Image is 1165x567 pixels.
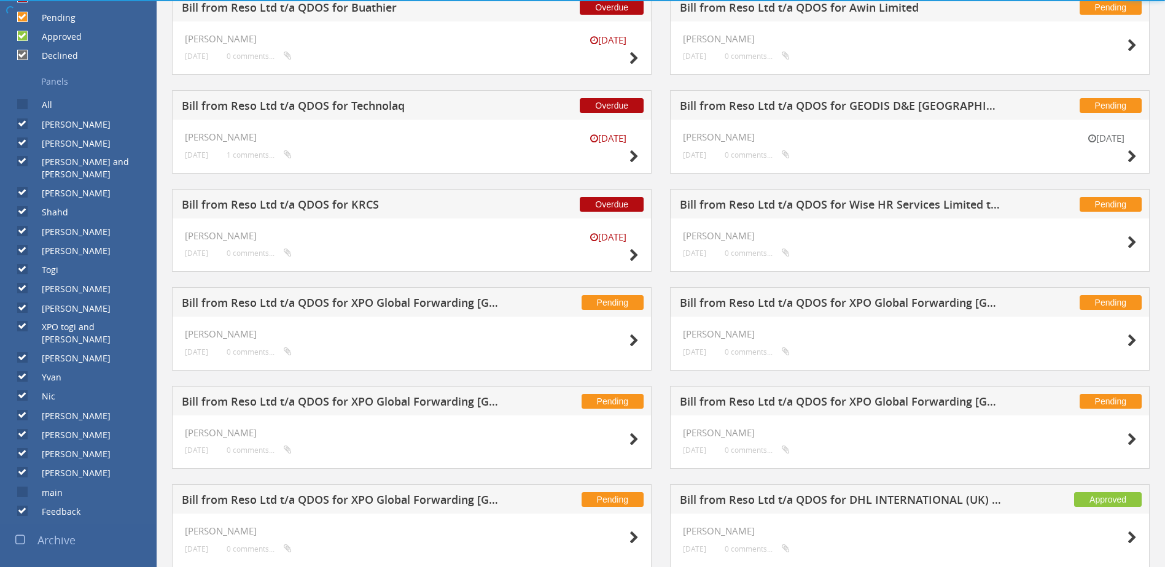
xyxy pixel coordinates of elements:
[29,283,111,295] label: [PERSON_NAME]
[29,99,52,111] label: All
[29,12,76,24] label: Pending
[683,249,706,258] small: [DATE]
[227,445,292,455] small: 0 comments...
[29,371,61,384] label: Yvan
[227,150,292,160] small: 1 comments...
[580,197,644,212] span: Overdue
[582,295,644,310] span: Pending
[29,264,58,276] label: Togi
[29,506,80,518] label: Feedback
[182,396,504,411] h5: Bill from Reso Ltd t/a QDOS for XPO Global Forwarding [GEOGRAPHIC_DATA]
[185,150,208,160] small: [DATE]
[185,52,208,61] small: [DATE]
[185,329,639,339] h4: [PERSON_NAME]
[29,206,68,218] label: Shahd
[29,31,82,43] label: Approved
[680,297,1002,312] h5: Bill from Reso Ltd t/a QDOS for XPO Global Forwarding [GEOGRAPHIC_DATA]
[185,544,208,553] small: [DATE]
[680,199,1002,214] h5: Bill from Reso Ltd t/a QDOS for Wise HR Services Limited t/a The HR Dept Woking and [GEOGRAPHIC_D...
[37,533,76,547] span: Archive
[182,297,504,312] h5: Bill from Reso Ltd t/a QDOS for XPO Global Forwarding [GEOGRAPHIC_DATA]
[725,544,790,553] small: 0 comments...
[29,226,111,238] label: [PERSON_NAME]
[683,526,1137,536] h4: [PERSON_NAME]
[185,34,639,44] h4: [PERSON_NAME]
[29,137,111,150] label: [PERSON_NAME]
[185,231,639,241] h4: [PERSON_NAME]
[683,150,706,160] small: [DATE]
[725,249,790,258] small: 0 comments...
[1080,394,1142,409] span: Pending
[683,544,706,553] small: [DATE]
[227,249,292,258] small: 0 comments...
[1080,197,1142,212] span: Pending
[182,494,504,509] h5: Bill from Reso Ltd t/a QDOS for XPO Global Forwarding [GEOGRAPHIC_DATA]
[185,526,639,536] h4: [PERSON_NAME]
[182,100,504,115] h5: Bill from Reso Ltd t/a QDOS for Technolaq
[29,50,78,62] label: Declined
[683,329,1137,339] h4: [PERSON_NAME]
[182,199,504,214] h5: Bill from Reso Ltd t/a QDOS for KRCS
[680,396,1002,411] h5: Bill from Reso Ltd t/a QDOS for XPO Global Forwarding [GEOGRAPHIC_DATA]
[582,492,644,507] span: Pending
[185,347,208,357] small: [DATE]
[680,494,1002,509] h5: Bill from Reso Ltd t/a QDOS for DHL INTERNATIONAL (UK) LTD
[227,347,292,357] small: 0 comments...
[683,445,706,455] small: [DATE]
[683,34,1137,44] h4: [PERSON_NAME]
[185,132,639,142] h4: [PERSON_NAME]
[29,410,111,422] label: [PERSON_NAME]
[185,445,208,455] small: [DATE]
[29,448,111,460] label: [PERSON_NAME]
[577,231,639,244] small: [DATE]
[725,445,790,455] small: 0 comments...
[29,390,55,403] label: Nic
[29,467,111,479] label: [PERSON_NAME]
[29,487,63,499] label: main
[683,347,706,357] small: [DATE]
[725,52,790,61] small: 0 comments...
[577,34,639,47] small: [DATE]
[683,428,1137,438] h4: [PERSON_NAME]
[185,428,639,438] h4: [PERSON_NAME]
[683,132,1137,142] h4: [PERSON_NAME]
[29,352,111,364] label: [PERSON_NAME]
[182,2,504,17] h5: Bill from Reso Ltd t/a QDOS for Buathier
[1075,132,1137,145] small: [DATE]
[185,249,208,258] small: [DATE]
[227,52,292,61] small: 0 comments...
[9,71,157,92] a: Panels
[1080,295,1142,310] span: Pending
[29,187,111,199] label: [PERSON_NAME]
[227,544,292,553] small: 0 comments...
[680,2,1002,17] h5: Bill from Reso Ltd t/a QDOS for Awin Limited
[582,394,644,409] span: Pending
[725,150,790,160] small: 0 comments...
[680,100,1002,115] h5: Bill from Reso Ltd t/a QDOS for GEODIS D&E [GEOGRAPHIC_DATA]
[29,303,111,315] label: [PERSON_NAME]
[725,347,790,357] small: 0 comments...
[1080,98,1142,113] span: Pending
[683,231,1137,241] h4: [PERSON_NAME]
[683,52,706,61] small: [DATE]
[29,321,157,345] label: XPO togi and [PERSON_NAME]
[580,98,644,113] span: Overdue
[29,156,157,180] label: [PERSON_NAME] and [PERSON_NAME]
[29,245,111,257] label: [PERSON_NAME]
[1074,492,1142,507] span: Approved
[29,118,111,131] label: [PERSON_NAME]
[577,132,639,145] small: [DATE]
[29,429,111,441] label: [PERSON_NAME]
